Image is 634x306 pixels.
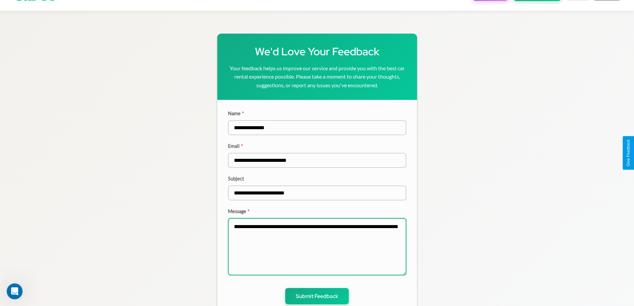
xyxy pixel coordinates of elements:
[228,176,406,181] label: Subject
[7,283,23,299] iframe: Intercom live chat
[228,143,406,149] label: Email
[228,44,406,59] h1: We'd Love Your Feedback
[228,208,406,214] label: Message
[285,288,349,304] button: Submit Feedback
[228,64,406,90] p: Your feedback helps us improve our service and provide you with the best car rental experience po...
[228,111,406,116] label: Name
[626,140,631,166] div: Give Feedback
